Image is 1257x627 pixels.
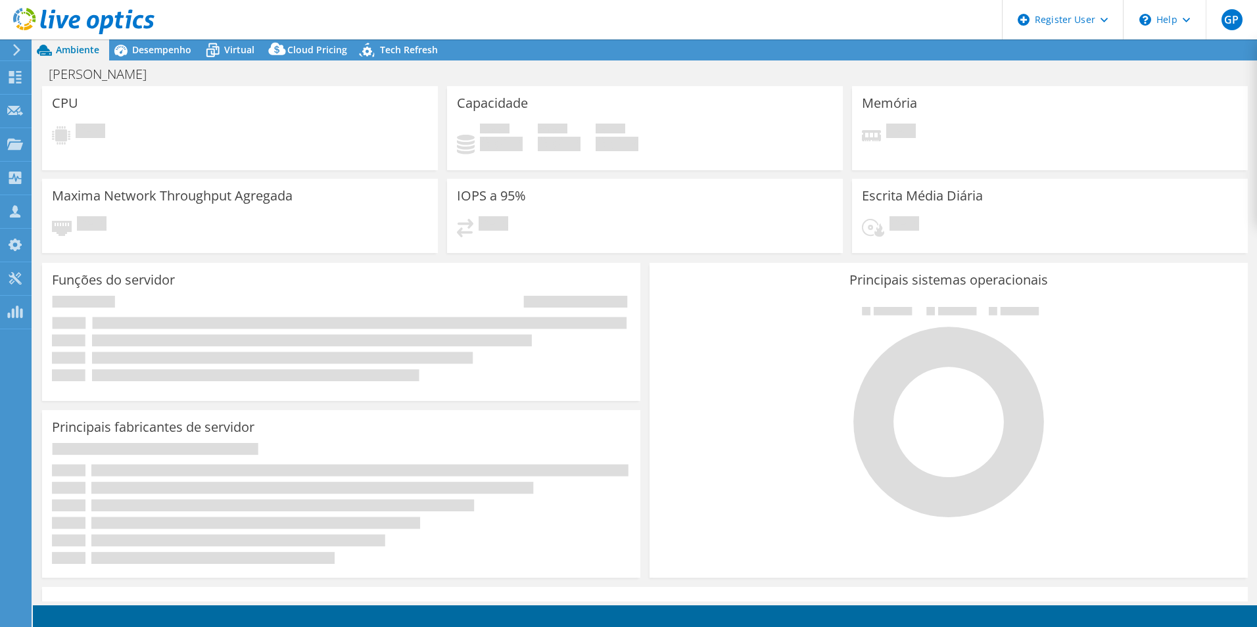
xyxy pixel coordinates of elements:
[52,420,254,434] h3: Principais fabricantes de servidor
[77,216,107,234] span: Pendente
[76,124,105,141] span: Pendente
[480,124,510,137] span: Usado
[538,137,581,151] h4: 0 GiB
[457,96,528,110] h3: Capacidade
[479,216,508,234] span: Pendente
[480,137,523,151] h4: 0 GiB
[380,43,438,56] span: Tech Refresh
[224,43,254,56] span: Virtual
[1221,9,1243,30] span: GP
[596,137,638,151] h4: 0 GiB
[43,67,167,81] h1: [PERSON_NAME]
[862,189,983,203] h3: Escrita Média Diária
[862,96,917,110] h3: Memória
[889,216,919,234] span: Pendente
[287,43,347,56] span: Cloud Pricing
[659,273,1238,287] h3: Principais sistemas operacionais
[457,189,526,203] h3: IOPS a 95%
[52,96,78,110] h3: CPU
[132,43,191,56] span: Desempenho
[886,124,916,141] span: Pendente
[52,189,293,203] h3: Maxima Network Throughput Agregada
[596,124,625,137] span: Total
[56,43,99,56] span: Ambiente
[52,273,175,287] h3: Funções do servidor
[1139,14,1151,26] svg: \n
[538,124,567,137] span: Disponível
